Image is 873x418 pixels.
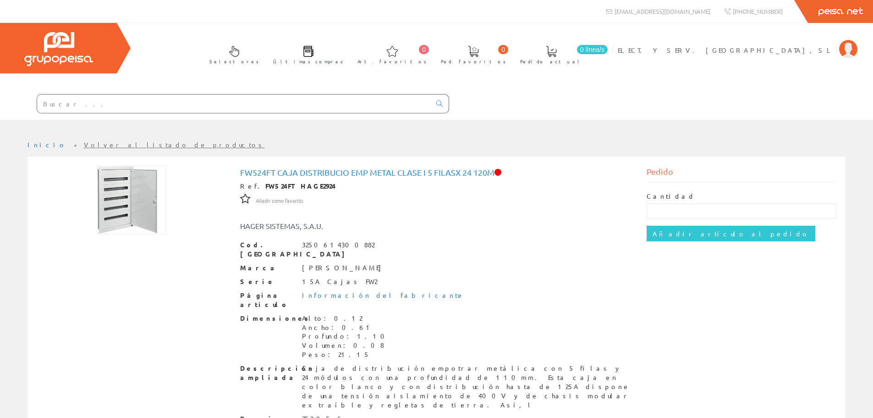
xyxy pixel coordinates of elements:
[200,38,264,70] a: Selectores
[419,45,429,54] span: 0
[618,38,857,47] a: ELECT. Y SERV. [GEOGRAPHIC_DATA], SL
[256,196,303,204] a: Añadir como favorito
[302,263,386,273] div: [PERSON_NAME]
[233,221,471,231] div: HAGER SISTEMAS, S.A.U.
[647,192,695,201] label: Cantidad
[264,38,348,70] a: Últimas compras
[647,226,815,241] input: Añadir artículo al pedido
[647,166,836,183] div: Pedido
[302,350,390,359] div: Peso: 21.15
[302,323,390,332] div: Ancho: 0.61
[240,291,295,309] span: Página artículo
[240,240,295,259] span: Cod. [GEOGRAPHIC_DATA]
[733,7,783,15] span: [PHONE_NUMBER]
[27,140,66,149] a: Inicio
[24,32,93,66] img: Grupo Peisa
[240,182,633,191] div: Ref.
[273,57,343,66] span: Últimas compras
[209,57,259,66] span: Selectores
[615,7,710,15] span: [EMAIL_ADDRESS][DOMAIN_NAME]
[357,57,427,66] span: Art. favoritos
[240,314,295,323] span: Dimensiones
[302,341,390,350] div: Volumen: 0.08
[511,38,610,70] a: 0 línea/s Pedido actual
[302,364,633,410] div: Caja de distribución empotrar metálica con 5 filas y 24 módulos con una profundidad de 110mm. Est...
[240,364,295,382] span: Descripción ampliada
[618,45,835,55] span: ELECT. Y SERV. [GEOGRAPHIC_DATA], SL
[520,57,582,66] span: Pedido actual
[265,182,336,190] strong: FW524FT HAGE2924
[577,45,608,54] span: 0 línea/s
[498,45,508,54] span: 0
[37,95,431,113] input: Buscar ...
[302,277,377,286] div: 15A Cajas FW2
[97,166,166,234] img: Foto artículo Fw524ft Caja Distribucio Emp Metal Clase I 5 Filasx 24 120m (150x150)
[240,277,295,286] span: Serie
[302,240,374,250] div: 3250614300882
[240,263,295,273] span: Marca
[240,168,633,177] h1: Fw524ft Caja Distribucio Emp Metal Clase I 5 Filasx 24 120m
[302,291,464,299] a: Información del fabricante
[302,332,390,341] div: Profundo: 1.10
[441,57,506,66] span: Ped. favoritos
[256,197,303,205] span: Añadir como favorito
[84,140,265,149] a: Volver al listado de productos
[302,314,390,323] div: Alto: 0.12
